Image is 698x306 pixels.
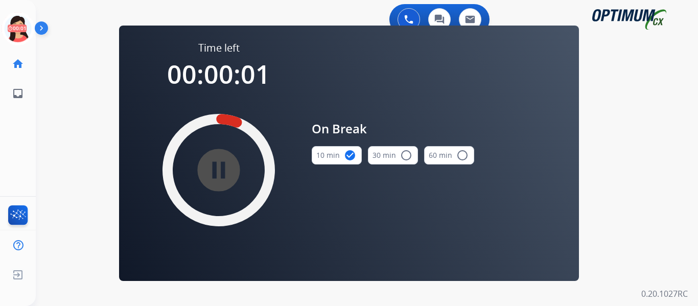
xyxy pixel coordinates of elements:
mat-icon: home [12,58,24,70]
span: 00:00:01 [167,57,270,91]
mat-icon: radio_button_unchecked [400,149,412,161]
mat-icon: inbox [12,87,24,100]
span: Time left [198,41,240,55]
button: 10 min [312,146,362,164]
mat-icon: pause_circle_filled [213,164,225,176]
button: 60 min [424,146,474,164]
button: 30 min [368,146,418,164]
mat-icon: radio_button_unchecked [456,149,469,161]
p: 0.20.1027RC [641,288,688,300]
mat-icon: check_circle [344,149,356,161]
span: On Break [312,120,474,138]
